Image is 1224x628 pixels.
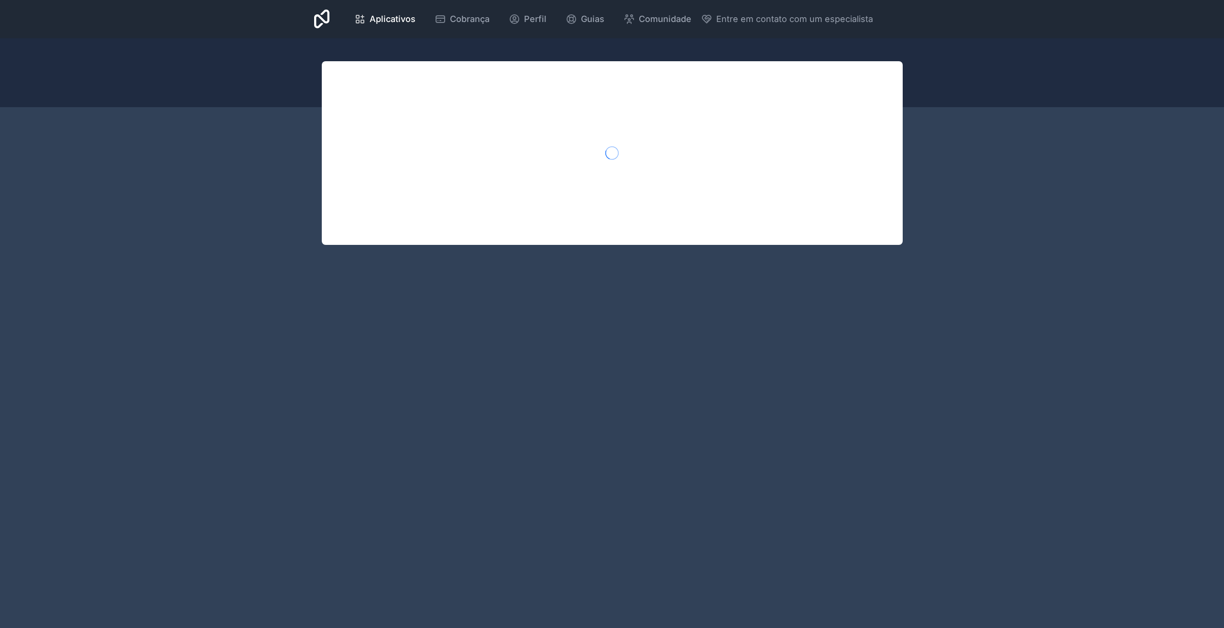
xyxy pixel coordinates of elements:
[524,14,546,24] font: Perfil
[616,9,699,30] a: Comunidade
[639,14,691,24] font: Comunidade
[370,14,415,24] font: Aplicativos
[501,9,554,30] a: Perfil
[450,14,490,24] font: Cobrança
[558,9,612,30] a: Guias
[347,9,423,30] a: Aplicativos
[701,12,873,26] button: Entre em contato com um especialista
[716,14,873,24] font: Entre em contato com um especialista
[427,9,497,30] a: Cobrança
[581,14,604,24] font: Guias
